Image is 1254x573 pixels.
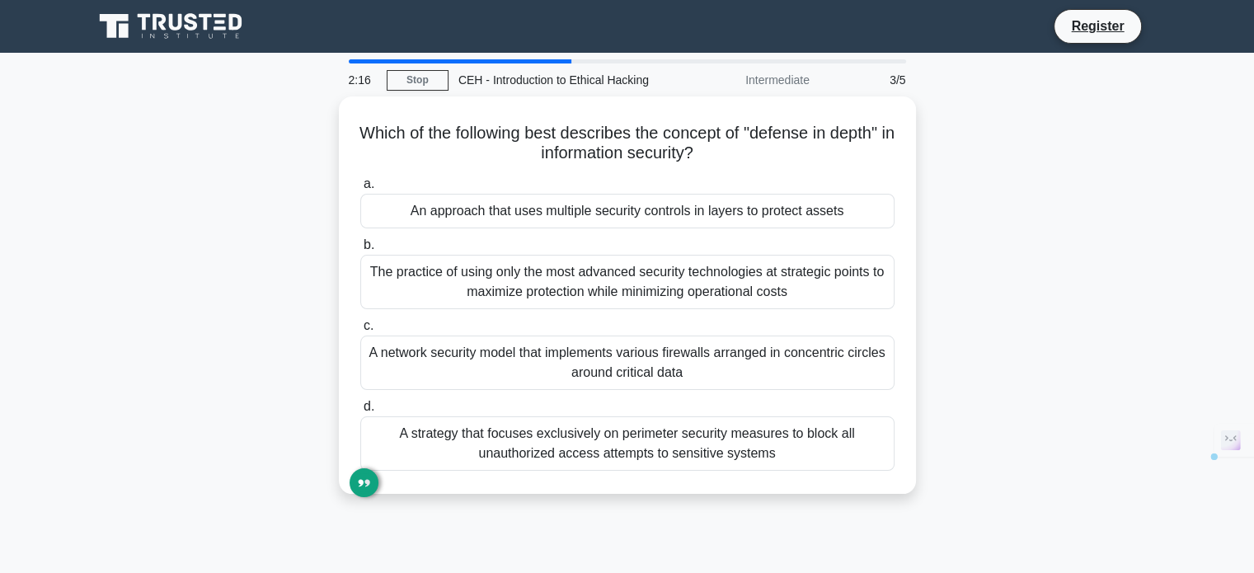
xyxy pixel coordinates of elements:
div: 3/5 [820,63,916,96]
div: CEH - Introduction to Ethical Hacking [449,63,675,96]
div: Intermediate [675,63,820,96]
div: A network security model that implements various firewalls arranged in concentric circles around ... [360,336,895,390]
div: The practice of using only the most advanced security technologies at strategic points to maximiz... [360,255,895,309]
a: Register [1061,16,1134,36]
span: a. [364,176,374,190]
span: b. [364,237,374,251]
span: c. [364,318,373,332]
div: 2:16 [339,63,387,96]
h5: Which of the following best describes the concept of "defense in depth" in information security? [359,123,896,164]
a: Stop [387,70,449,91]
div: A strategy that focuses exclusively on perimeter security measures to block all unauthorized acce... [360,416,895,471]
div: An approach that uses multiple security controls in layers to protect assets [360,194,895,228]
span: d. [364,399,374,413]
